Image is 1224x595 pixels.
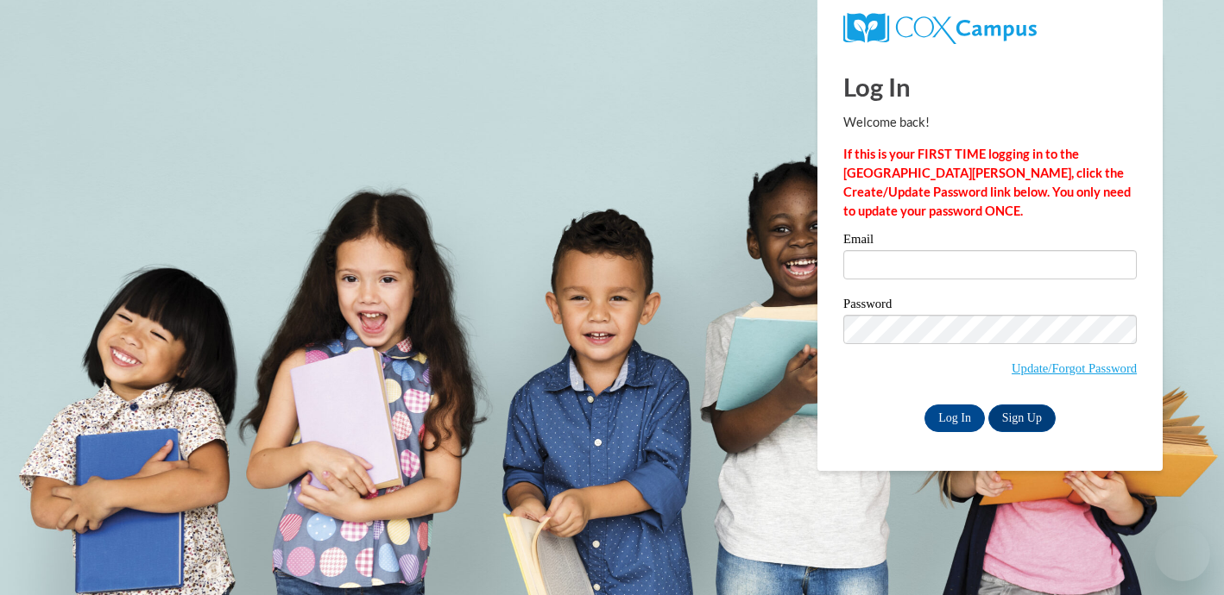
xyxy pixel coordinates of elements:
[843,147,1131,218] strong: If this is your FIRST TIME logging in to the [GEOGRAPHIC_DATA][PERSON_NAME], click the Create/Upd...
[843,297,1137,315] label: Password
[843,13,1137,44] a: COX Campus
[843,69,1137,104] h1: Log In
[843,233,1137,250] label: Email
[843,113,1137,132] p: Welcome back!
[988,404,1056,432] a: Sign Up
[843,13,1037,44] img: COX Campus
[1155,526,1210,581] iframe: Button to launch messaging window
[1012,361,1137,375] a: Update/Forgot Password
[924,404,985,432] input: Log In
